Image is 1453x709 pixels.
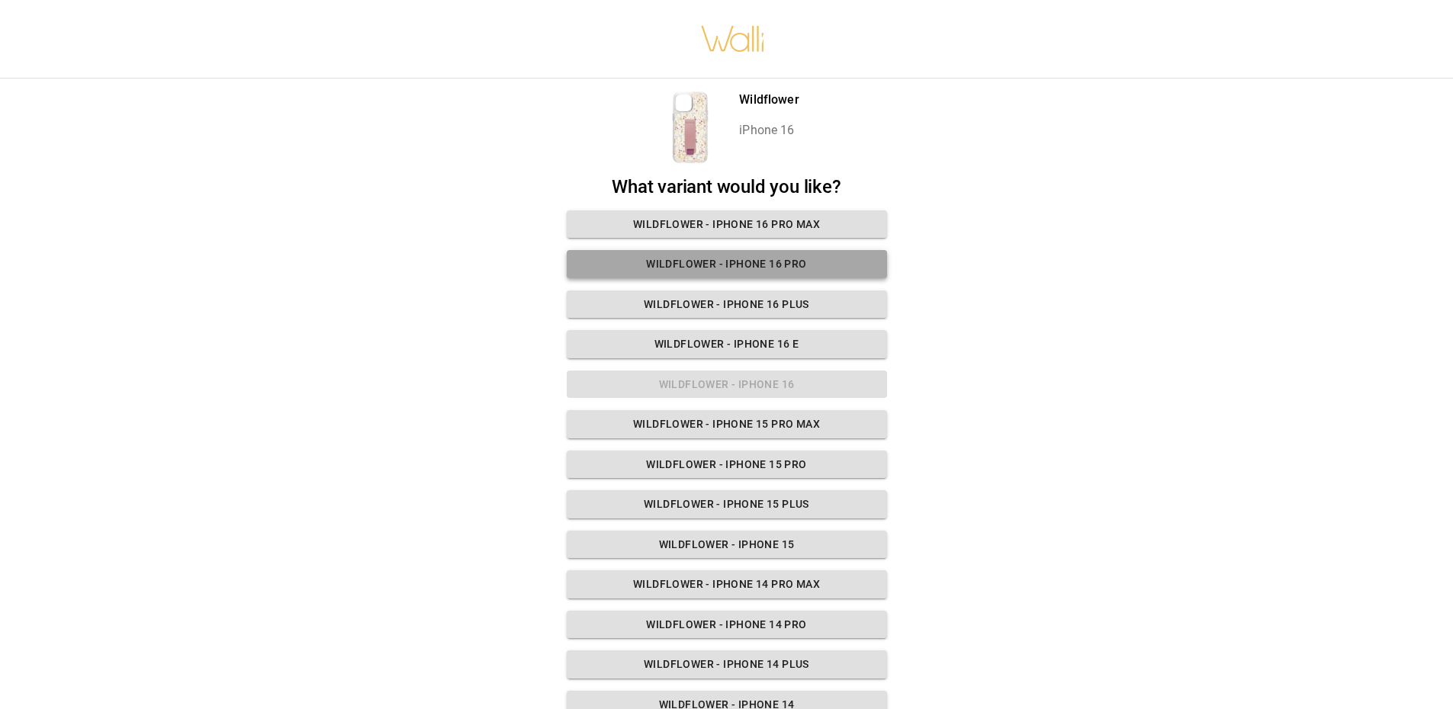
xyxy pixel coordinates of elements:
[567,650,887,679] button: Wildflower - iPhone 14 Plus
[700,6,766,72] img: walli-inc.myshopify.com
[739,121,799,140] p: iPhone 16
[567,330,887,358] button: Wildflower - iPhone 16 E
[567,250,887,278] button: Wildflower - iPhone 16 Pro
[567,176,887,198] h2: What variant would you like?
[567,531,887,559] button: Wildflower - iPhone 15
[567,210,887,239] button: Wildflower - iPhone 16 Pro Max
[567,611,887,639] button: Wildflower - iPhone 14 Pro
[567,570,887,598] button: Wildflower - iPhone 14 Pro Max
[739,91,799,109] p: Wildflower
[567,290,887,319] button: Wildflower - iPhone 16 Plus
[567,451,887,479] button: Wildflower - iPhone 15 Pro
[567,490,887,518] button: Wildflower - iPhone 15 Plus
[567,410,887,438] button: Wildflower - iPhone 15 Pro Max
